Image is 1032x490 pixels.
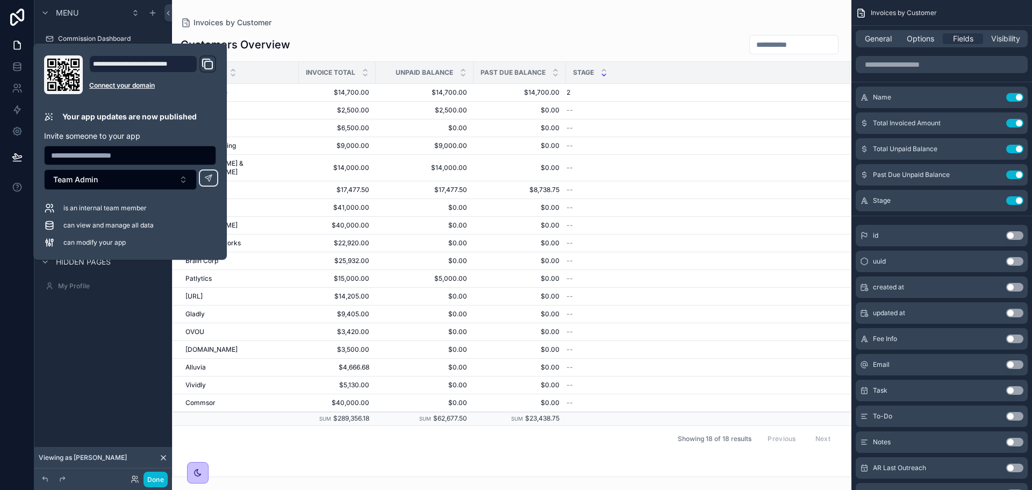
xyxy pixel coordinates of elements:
span: [URL] [185,292,203,301]
span: can modify your app [63,238,126,247]
label: Commission Dashboard [58,34,163,43]
span: Stage [873,196,891,205]
span: Unpaid Balance [396,68,453,77]
span: $14,700.00 [382,88,467,97]
span: $0.00 [480,257,560,265]
span: -- [567,310,573,318]
span: OVOU [185,328,204,336]
span: Visibility [991,33,1020,44]
span: $0.00 [480,328,560,336]
span: $0.00 [480,141,560,150]
button: Select Button [44,169,197,190]
span: -- [567,239,573,247]
span: Alluvia [185,363,206,372]
span: $22,920.00 [305,239,369,247]
span: $0.00 [382,363,467,372]
span: $2,500.00 [305,106,369,115]
span: created at [873,283,904,292]
span: $289,356.18 [333,414,369,422]
span: $0.00 [382,221,467,230]
span: is an internal team member [63,204,147,212]
span: Viewing as [PERSON_NAME] [39,453,127,462]
span: Total Invoiced Amount [873,119,941,127]
span: $14,205.00 [305,292,369,301]
span: -- [567,164,573,172]
span: can view and manage all data [63,221,154,230]
a: Invoices by Customer [181,17,271,28]
button: Done [144,472,168,487]
p: Your app updates are now published [62,111,197,122]
small: Sum [319,416,331,422]
span: $41,000.00 [305,203,369,212]
span: $0.00 [382,257,467,265]
span: Task [873,386,887,395]
span: [PERSON_NAME] & [PERSON_NAME] [185,159,292,176]
span: -- [567,221,573,230]
span: $0.00 [480,203,560,212]
label: My Profile [58,282,163,290]
span: $2,500.00 [382,106,467,115]
span: $6,500.00 [305,124,369,132]
span: $8,738.75 [480,186,560,194]
h1: Customers Overview [181,37,290,52]
span: $40,000.00 [305,399,369,407]
small: Sum [419,416,431,422]
span: $23,438.75 [525,414,560,422]
span: Past Due Balance [481,68,546,77]
span: -- [567,124,573,132]
span: $9,000.00 [382,141,467,150]
span: $17,477.50 [382,186,467,194]
span: -- [567,141,573,150]
span: id [873,231,878,240]
div: Domain and Custom Link [89,55,216,94]
span: $0.00 [480,274,560,283]
span: $0.00 [480,239,560,247]
span: -- [567,106,573,115]
span: -- [567,292,573,301]
span: $15,000.00 [305,274,369,283]
span: Notes [873,438,891,446]
span: $0.00 [480,399,560,407]
span: Past Due Unpaid Balance [873,171,950,179]
span: $0.00 [480,345,560,354]
span: Name [873,93,891,102]
span: $17,477.50 [305,186,369,194]
span: $0.00 [382,328,467,336]
span: Fee Info [873,335,897,343]
span: $0.00 [480,124,560,132]
span: General [865,33,892,44]
span: $0.00 [480,164,560,172]
span: Invoices by Customer [193,17,271,28]
span: $62,677.50 [433,414,467,422]
span: Showing 18 of 18 results [678,435,751,443]
span: $9,000.00 [305,141,369,150]
a: Commission Dashboard [41,30,166,47]
span: Invoices by Customer [871,9,937,17]
span: [DOMAIN_NAME] [185,345,238,354]
p: Invite someone to your app [44,131,216,141]
span: Team Admin [53,174,98,185]
span: $3,500.00 [305,345,369,354]
span: updated at [873,309,905,317]
span: $0.00 [382,381,467,389]
span: $9,405.00 [305,310,369,318]
span: Options [907,33,934,44]
span: Commsor [185,399,216,407]
span: $0.00 [382,345,467,354]
span: $3,420.00 [305,328,369,336]
span: Brain Corp [185,257,218,265]
span: -- [567,328,573,336]
span: $0.00 [382,124,467,132]
span: $0.00 [480,292,560,301]
span: $0.00 [382,399,467,407]
span: -- [567,363,573,372]
span: -- [567,274,573,283]
span: -- [567,399,573,407]
span: Email [873,360,890,369]
span: Menu [56,8,78,18]
span: Invoice Total [306,68,355,77]
span: $5,000.00 [382,274,467,283]
span: $14,000.00 [305,164,369,172]
span: Vividly [185,381,206,389]
span: $0.00 [382,203,467,212]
